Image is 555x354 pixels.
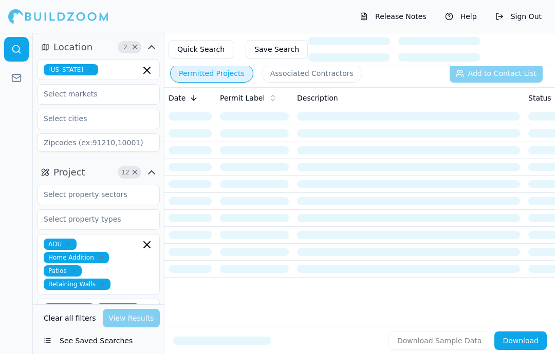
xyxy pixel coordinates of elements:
span: Project [53,165,85,180]
span: Description [297,93,338,103]
button: Project12Clear Project filters [37,164,160,181]
button: Associated Contractors [262,64,362,83]
span: Status [528,93,551,103]
span: Clear Location filters [131,45,139,50]
button: Permitted Projects [170,64,253,83]
span: Location [53,40,92,54]
button: Release Notes [355,8,432,25]
input: Select property sectors [38,185,146,204]
input: Zipcodes (ex:91210,10001) [37,133,160,152]
button: Sign Out [490,8,547,25]
button: Location2Clear Location filters [37,39,160,55]
span: Home Addition [44,252,109,263]
span: 12 [120,167,131,178]
button: Save Search [246,40,308,58]
button: Clear all filters [41,309,99,327]
input: Select property types [38,210,146,228]
span: 2 [120,42,131,52]
input: Select markets [38,85,146,103]
span: Plancheck [44,303,95,314]
input: Select cities [38,109,146,128]
span: Permit Label [220,93,265,103]
button: Help [440,8,482,25]
span: Patios [44,265,82,277]
span: Applied [97,303,139,314]
span: ADU [44,239,77,250]
button: Quick Search [169,40,233,58]
span: Clear Project filters [131,170,139,175]
button: See Saved Searches [37,331,160,350]
button: Download [494,331,547,350]
span: Retaining Walls [44,279,110,290]
span: [US_STATE] [44,64,98,75]
span: Date [169,93,186,103]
